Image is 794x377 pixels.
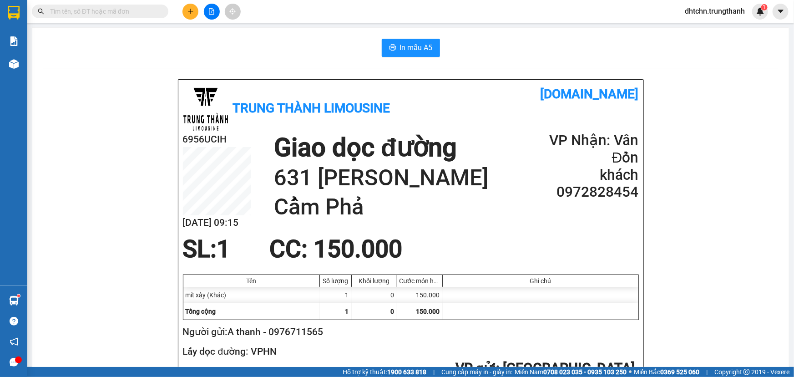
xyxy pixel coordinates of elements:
span: Tổng cộng [186,308,216,315]
span: 150.000 [416,308,440,315]
div: Khối lượng [354,277,394,285]
button: printerIn mẫu A5 [382,39,440,57]
span: SL: [183,235,217,263]
div: 0 [352,287,397,303]
span: search [38,8,44,15]
span: VP gửi [456,360,496,376]
div: mít xấy (Khác) [183,287,320,303]
div: CC : 150.000 [264,235,408,263]
strong: 0708 023 035 - 0935 103 250 [543,368,627,376]
img: icon-new-feature [756,7,764,15]
span: Hỗ trợ kỹ thuật: [343,367,426,377]
img: solution-icon [9,36,19,46]
span: In mẫu A5 [400,42,433,53]
span: message [10,358,18,367]
input: Tìm tên, số ĐT hoặc mã đơn [50,6,157,16]
img: logo.jpg [183,87,228,132]
span: notification [10,337,18,346]
span: 0 [391,308,394,315]
sup: 1 [761,4,768,10]
span: 1 [763,4,766,10]
h2: 6956UCIH [183,132,251,147]
h2: [DATE] 09:15 [183,215,251,230]
span: printer [389,44,396,52]
span: plus [187,8,194,15]
span: 1 [217,235,231,263]
span: Miền Nam [515,367,627,377]
img: warehouse-icon [9,296,19,306]
h2: khách [529,167,638,184]
h2: Người gửi: A thanh - 0976711565 [183,325,635,340]
strong: 0369 525 060 [660,368,699,376]
span: Cung cấp máy in - giấy in: [441,367,512,377]
span: 1 [345,308,349,315]
strong: 1900 633 818 [387,368,426,376]
span: dhtchn.trungthanh [678,5,752,17]
div: 1 [320,287,352,303]
span: | [706,367,708,377]
div: Tên [186,277,317,285]
sup: 1 [17,295,20,297]
img: warehouse-icon [9,59,19,69]
div: Số lượng [322,277,349,285]
div: 150.000 [397,287,443,303]
button: plus [182,4,198,20]
button: caret-down [773,4,789,20]
h1: Giao dọc đường [274,132,529,163]
h2: VP Nhận: Vân Đồn [529,132,638,167]
h1: 631 [PERSON_NAME] Cẩm Phả [274,163,529,221]
div: Ghi chú [445,277,636,285]
h2: 0972828454 [529,183,638,201]
h2: Lấy dọc đường: VPHN [183,344,635,359]
span: Miền Bắc [634,367,699,377]
span: | [433,367,435,377]
span: copyright [743,369,750,375]
span: caret-down [777,7,785,15]
img: logo-vxr [8,6,20,20]
span: file-add [208,8,215,15]
span: ⚪️ [629,370,632,374]
span: aim [229,8,236,15]
button: file-add [204,4,220,20]
b: Trung Thành Limousine [233,101,390,116]
span: question-circle [10,317,18,326]
button: aim [225,4,241,20]
b: [DOMAIN_NAME] [541,87,639,102]
div: Cước món hàng [400,277,440,285]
